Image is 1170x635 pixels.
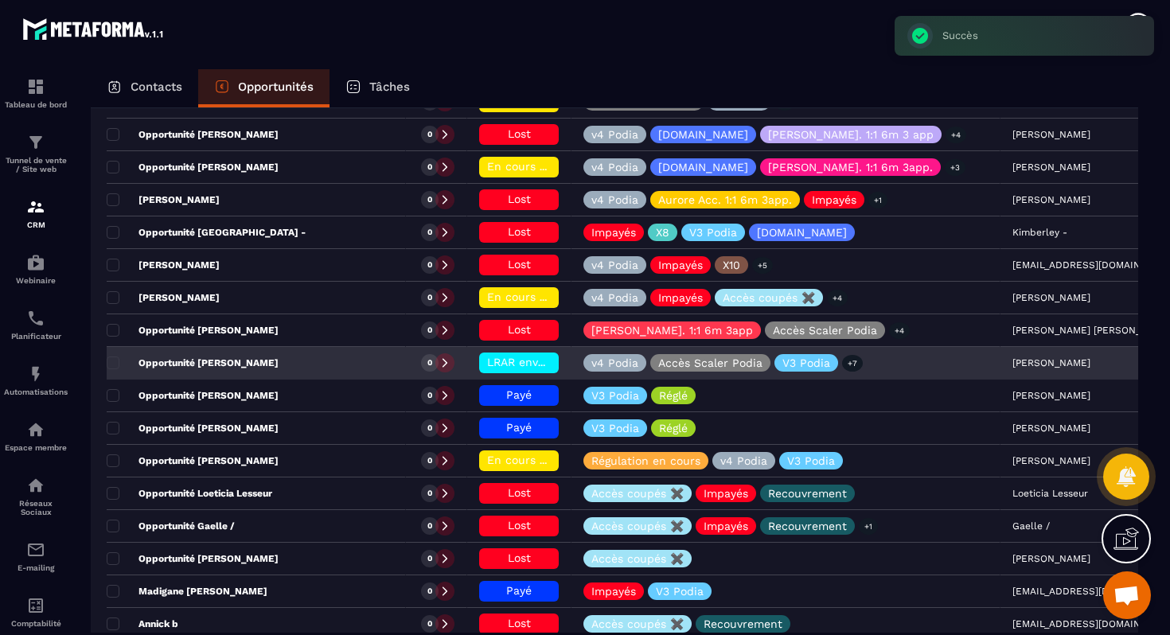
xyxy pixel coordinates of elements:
[508,617,531,629] span: Lost
[704,618,782,629] p: Recouvrement
[591,390,639,401] p: V3 Podia
[427,129,432,140] p: 0
[198,69,330,107] a: Opportunités
[26,476,45,495] img: social-network
[4,65,68,121] a: formationformationTableau de bord
[689,227,737,238] p: V3 Podia
[26,309,45,328] img: scheduler
[427,586,432,597] p: 0
[506,584,532,597] span: Payé
[704,488,748,499] p: Impayés
[131,80,182,94] p: Contacts
[330,69,426,107] a: Tâches
[26,133,45,152] img: formation
[658,259,703,271] p: Impayés
[508,323,531,336] span: Lost
[506,421,532,434] span: Payé
[4,276,68,285] p: Webinaire
[369,80,410,94] p: Tâches
[487,356,563,368] span: LRAR envoyée
[107,193,220,206] p: [PERSON_NAME]
[658,292,703,303] p: Impayés
[591,520,684,532] p: Accès coupés ✖️
[487,290,632,303] span: En cours de régularisation
[26,364,45,384] img: automations
[26,420,45,439] img: automations
[842,355,863,372] p: +7
[427,520,432,532] p: 0
[107,617,178,630] p: Annick b
[107,161,279,173] p: Opportunité [PERSON_NAME]
[4,443,68,452] p: Espace membre
[427,423,432,434] p: 0
[591,455,700,466] p: Régulation en cours
[591,618,684,629] p: Accès coupés ✖️
[591,357,638,368] p: v4 Podia
[659,390,688,401] p: Réglé
[427,259,432,271] p: 0
[427,618,432,629] p: 0
[4,100,68,109] p: Tableau de bord
[4,121,68,185] a: formationformationTunnel de vente / Site web
[26,253,45,272] img: automations
[4,332,68,341] p: Planificateur
[704,520,748,532] p: Impayés
[659,423,688,434] p: Réglé
[782,357,830,368] p: V3 Podia
[107,389,279,402] p: Opportunité [PERSON_NAME]
[591,259,638,271] p: v4 Podia
[4,220,68,229] p: CRM
[768,162,933,173] p: [PERSON_NAME]. 1:1 6m 3app.
[768,520,847,532] p: Recouvrement
[787,455,835,466] p: V3 Podia
[427,227,432,238] p: 0
[4,185,68,241] a: formationformationCRM
[723,259,740,271] p: X10
[720,455,767,466] p: v4 Podia
[868,192,887,208] p: +1
[4,499,68,516] p: Réseaux Sociaux
[773,325,877,336] p: Accès Scaler Podia
[658,129,748,140] p: [DOMAIN_NAME]
[752,257,773,274] p: +5
[427,357,432,368] p: 0
[4,528,68,584] a: emailemailE-mailing
[508,258,531,271] span: Lost
[4,297,68,353] a: schedulerschedulerPlanificateur
[107,356,279,369] p: Opportunité [PERSON_NAME]
[427,162,432,173] p: 0
[591,292,638,303] p: v4 Podia
[508,225,531,238] span: Lost
[107,259,220,271] p: [PERSON_NAME]
[4,388,68,396] p: Automatisations
[427,390,432,401] p: 0
[889,322,910,339] p: +4
[107,422,279,434] p: Opportunité [PERSON_NAME]
[757,227,847,238] p: [DOMAIN_NAME]
[26,596,45,615] img: accountant
[591,488,684,499] p: Accès coupés ✖️
[91,69,198,107] a: Contacts
[427,488,432,499] p: 0
[591,423,639,434] p: V3 Podia
[946,127,966,143] p: +4
[427,553,432,564] p: 0
[487,454,632,466] span: En cours de régularisation
[658,162,748,173] p: [DOMAIN_NAME]
[812,194,856,205] p: Impayés
[427,455,432,466] p: 0
[591,553,684,564] p: Accès coupés ✖️
[508,519,531,532] span: Lost
[107,291,220,304] p: [PERSON_NAME]
[768,488,847,499] p: Recouvrement
[427,292,432,303] p: 0
[107,520,235,532] p: Opportunité Gaelle /
[4,464,68,528] a: social-networksocial-networkRéseaux Sociaux
[487,160,632,173] span: En cours de régularisation
[107,128,279,141] p: Opportunité [PERSON_NAME]
[26,540,45,559] img: email
[4,619,68,628] p: Comptabilité
[4,408,68,464] a: automationsautomationsEspace membre
[508,551,531,564] span: Lost
[22,14,166,43] img: logo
